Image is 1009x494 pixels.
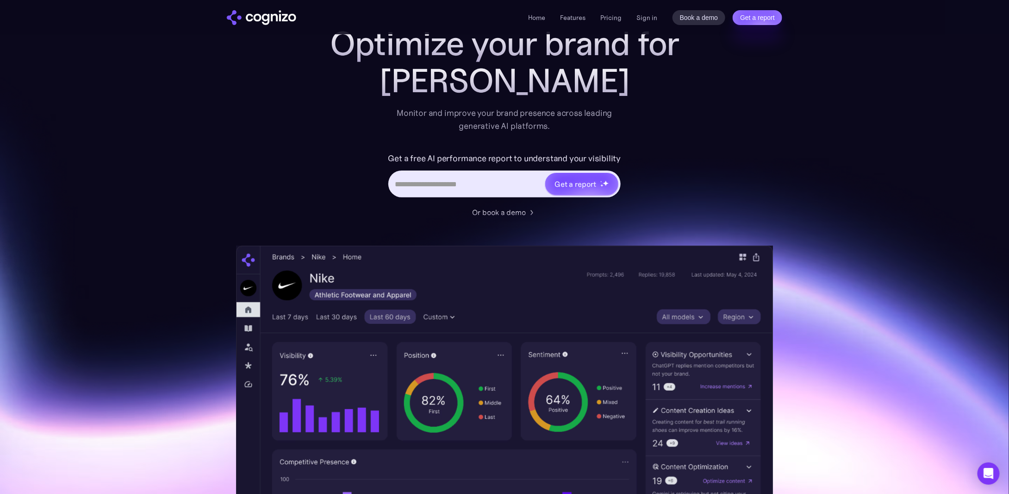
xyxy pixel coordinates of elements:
a: Home [529,13,546,22]
form: Hero URL Input Form [388,151,621,202]
a: Pricing [601,13,622,22]
label: Get a free AI performance report to understand your visibility [388,151,621,166]
a: Get a report [733,10,782,25]
a: Get a reportstarstarstar [544,172,619,196]
img: star [600,181,602,182]
a: Or book a demo [472,207,537,218]
div: [PERSON_NAME] [319,62,690,99]
a: Features [561,13,586,22]
div: Monitor and improve your brand presence across leading generative AI platforms. [391,107,618,133]
a: Sign in [637,12,658,23]
img: cognizo logo [227,10,296,25]
img: star [600,184,604,187]
img: star [603,180,609,186]
div: Get a report [554,178,596,190]
div: Open Intercom Messenger [978,462,1000,485]
div: Or book a demo [472,207,526,218]
a: home [227,10,296,25]
a: Book a demo [673,10,726,25]
h1: Optimize your brand for [319,25,690,62]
